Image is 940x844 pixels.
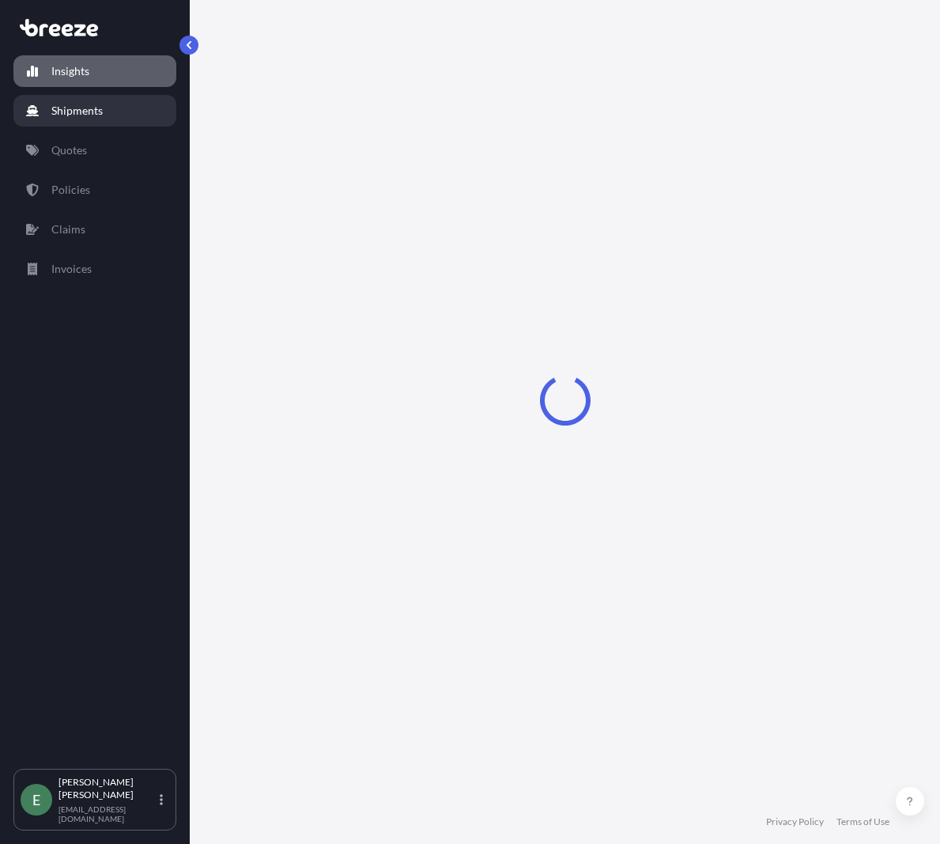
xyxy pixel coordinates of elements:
[51,221,85,237] p: Claims
[51,142,87,158] p: Quotes
[13,214,176,245] a: Claims
[13,95,176,127] a: Shipments
[766,816,824,828] a: Privacy Policy
[13,174,176,206] a: Policies
[13,55,176,87] a: Insights
[836,816,889,828] a: Terms of Use
[51,103,103,119] p: Shipments
[51,261,92,277] p: Invoices
[51,63,89,79] p: Insights
[13,253,176,285] a: Invoices
[59,776,157,801] p: [PERSON_NAME] [PERSON_NAME]
[51,182,90,198] p: Policies
[59,804,157,823] p: [EMAIL_ADDRESS][DOMAIN_NAME]
[32,792,40,808] span: E
[13,134,176,166] a: Quotes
